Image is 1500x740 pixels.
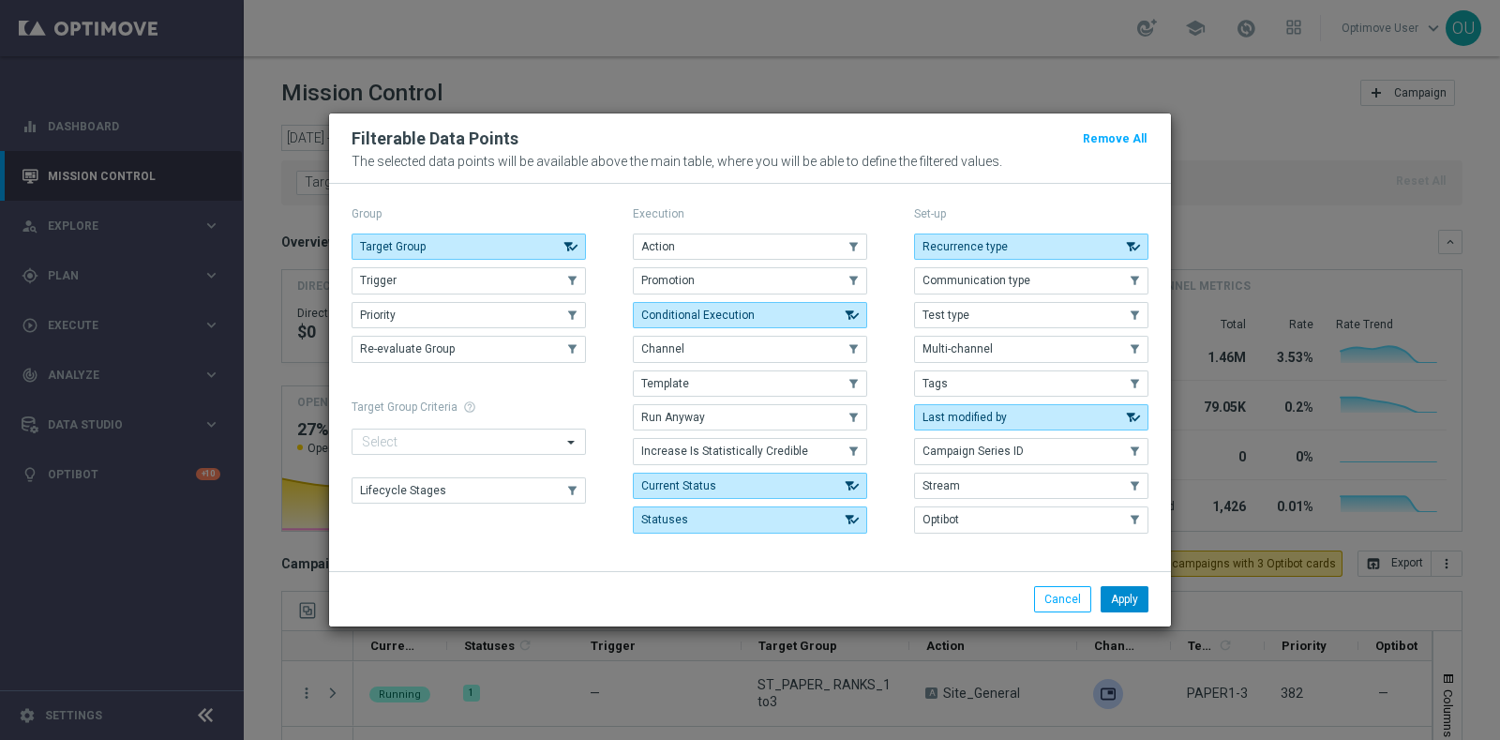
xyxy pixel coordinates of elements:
span: Template [641,377,689,390]
span: Multi-channel [922,342,993,355]
button: Recurrence type [914,234,1148,260]
span: Campaign Series ID [922,445,1024,458]
button: Communication type [914,267,1148,294]
button: Re-evaluate Group [352,336,586,362]
span: help_outline [463,400,476,414]
span: Last modified by [922,411,1007,424]
span: Re-evaluate Group [360,342,455,355]
span: Lifecycle Stages [360,484,446,497]
h1: Target Group Criteria [352,400,586,414]
span: Recurrence type [922,240,1008,253]
p: Set-up [914,206,1148,221]
span: Tags [922,377,948,390]
span: Priority [360,309,396,322]
button: Remove All [1081,128,1148,149]
p: Group [352,206,586,221]
button: Test type [914,302,1148,328]
button: Template [633,370,867,397]
button: Campaign Series ID [914,438,1148,464]
button: Conditional Execution [633,302,867,328]
span: Statuses [641,513,688,526]
h2: Filterable Data Points [352,128,518,150]
button: Stream [914,473,1148,499]
span: Current Status [641,479,716,492]
button: Trigger [352,267,586,294]
span: Conditional Execution [641,309,755,322]
span: Stream [922,479,960,492]
button: Channel [633,336,867,362]
button: Current Status [633,473,867,499]
button: Priority [352,302,586,328]
button: Cancel [1034,586,1091,612]
p: The selected data points will be available above the main table, where you will be able to define... [352,154,1148,169]
span: Target Group [360,240,426,253]
span: Trigger [360,274,397,287]
button: Increase Is Statistically Credible [633,438,867,464]
span: Communication type [922,274,1030,287]
span: Action [641,240,675,253]
button: Promotion [633,267,867,294]
button: Tags [914,370,1148,397]
button: Optibot [914,506,1148,533]
span: Increase Is Statistically Credible [641,445,808,458]
span: Channel [641,342,684,355]
span: Test type [922,309,969,322]
button: Run Anyway [633,404,867,430]
button: Action [633,234,867,260]
span: Optibot [922,513,959,526]
span: Run Anyway [641,411,705,424]
button: Last modified by [914,404,1148,430]
button: Apply [1101,586,1148,612]
span: Promotion [641,274,695,287]
button: Target Group [352,234,586,260]
button: Lifecycle Stages [352,477,586,504]
p: Execution [633,206,867,221]
button: Statuses [633,506,867,533]
button: Multi-channel [914,336,1148,362]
